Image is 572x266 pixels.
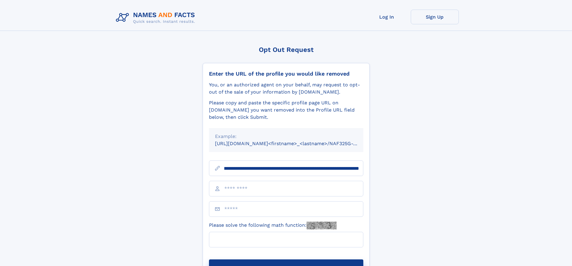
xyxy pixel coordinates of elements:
[215,133,357,140] div: Example:
[203,46,370,53] div: Opt Out Request
[113,10,200,26] img: Logo Names and Facts
[209,222,337,229] label: Please solve the following math function:
[209,81,363,96] div: You, or an authorized agent on your behalf, may request to opt-out of the sale of your informatio...
[209,99,363,121] div: Please copy and paste the specific profile page URL on [DOMAIN_NAME] you want removed into the Pr...
[215,141,375,146] small: [URL][DOMAIN_NAME]<firstname>_<lastname>/NAF325G-xxxxxxxx
[209,70,363,77] div: Enter the URL of the profile you would like removed
[363,10,411,24] a: Log In
[411,10,459,24] a: Sign Up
